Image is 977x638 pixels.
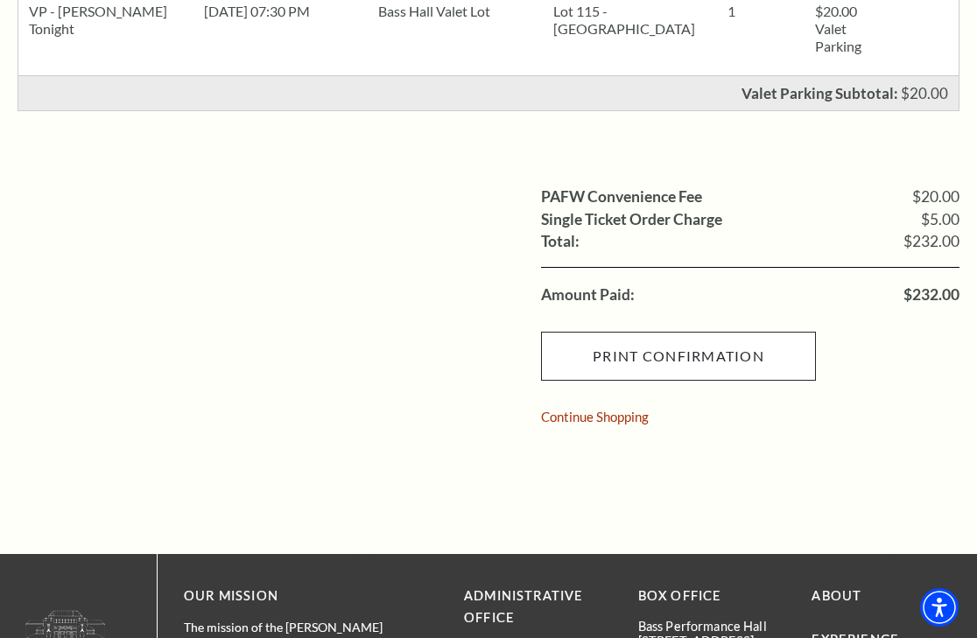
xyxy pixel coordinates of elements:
[921,212,959,228] span: $5.00
[812,588,861,603] a: About
[912,189,959,205] span: $20.00
[901,84,948,102] span: $20.00
[920,588,959,627] div: Accessibility Menu
[638,619,786,634] p: Bass Performance Hall
[541,332,816,381] input: Submit button
[541,212,722,228] label: Single Ticket Order Charge
[727,3,794,20] p: 1
[742,86,898,101] p: Valet Parking Subtotal:
[903,287,959,303] span: $232.00
[638,585,786,607] p: BOX OFFICE
[553,3,707,38] p: Lot 115 - [GEOGRAPHIC_DATA]
[184,585,403,607] p: OUR MISSION
[815,3,861,54] span: $20.00 Valet Parking
[541,287,635,303] label: Amount Paid:
[464,585,612,629] p: Administrative Office
[903,234,959,249] span: $232.00
[541,234,580,249] label: Total:
[378,3,490,19] span: Bass Hall Valet Lot
[541,410,649,424] a: Continue Shopping
[541,189,702,205] label: PAFW Convenience Fee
